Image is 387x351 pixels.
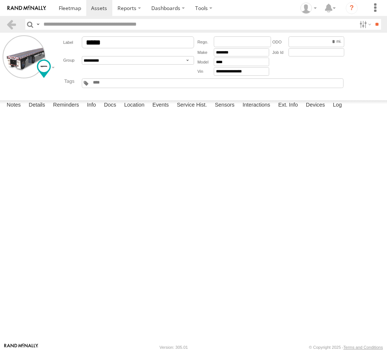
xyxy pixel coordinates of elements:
[357,19,373,30] label: Search Filter Options
[274,100,301,111] label: Ext. Info
[100,100,120,111] label: Docs
[309,345,383,350] div: © Copyright 2025 -
[4,344,38,351] a: Visit our Website
[298,3,319,14] div: Josue Jimenez
[83,100,100,111] label: Info
[346,2,358,14] i: ?
[7,6,46,11] img: rand-logo.svg
[49,100,83,111] label: Reminders
[302,100,329,111] label: Devices
[25,100,49,111] label: Details
[149,100,172,111] label: Events
[239,100,274,111] label: Interactions
[6,19,17,30] a: Back to previous Page
[120,100,148,111] label: Location
[3,100,25,111] label: Notes
[35,19,41,30] label: Search Query
[159,345,188,350] div: Version: 305.01
[329,100,346,111] label: Log
[344,345,383,350] a: Terms and Conditions
[211,100,238,111] label: Sensors
[173,100,211,111] label: Service Hist.
[37,59,51,78] div: Change Map Icon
